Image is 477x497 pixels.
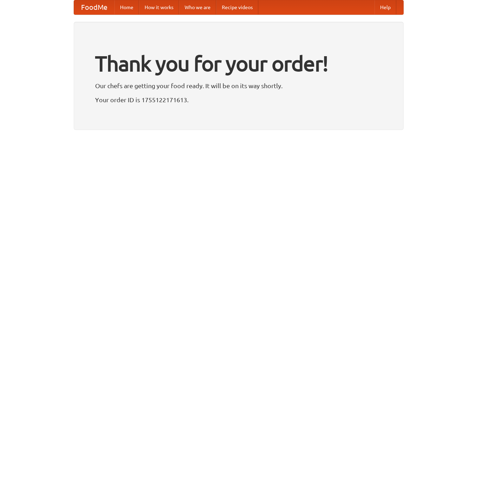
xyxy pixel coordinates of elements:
p: Our chefs are getting your food ready. It will be on its way shortly. [95,80,382,91]
a: Recipe videos [216,0,258,14]
a: Who we are [179,0,216,14]
a: How it works [139,0,179,14]
p: Your order ID is 1755122171613. [95,94,382,105]
a: FoodMe [74,0,114,14]
a: Home [114,0,139,14]
h1: Thank you for your order! [95,47,382,80]
a: Help [375,0,396,14]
